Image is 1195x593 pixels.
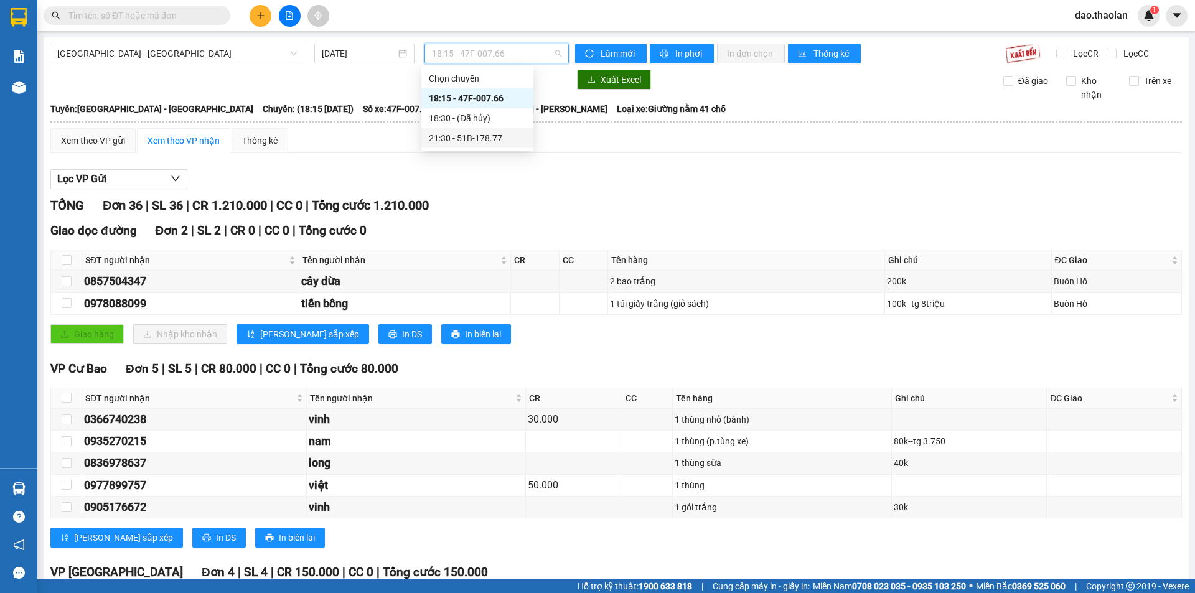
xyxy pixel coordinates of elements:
[202,533,211,543] span: printer
[277,565,339,579] span: CR 150.000
[301,295,508,312] div: tiến bông
[887,274,1049,288] div: 200k
[1150,6,1159,14] sup: 1
[307,452,526,474] td: long
[429,72,526,85] div: Chọn chuyến
[601,47,637,60] span: Làm mới
[1050,391,1169,405] span: ĐC Giao
[675,434,889,448] div: 1 thùng (p.tùng xe)
[12,482,26,495] img: warehouse-icon
[246,330,255,340] span: sort-ascending
[300,362,398,376] span: Tổng cước 80.000
[82,497,307,518] td: 0905176672
[1054,297,1179,311] div: Buôn Hồ
[312,198,429,213] span: Tổng cước 1.210.000
[224,223,227,238] span: |
[526,388,622,409] th: CR
[1152,6,1156,14] span: 1
[1005,44,1041,63] img: 9k=
[309,432,523,450] div: nam
[892,388,1047,409] th: Ghi chú
[285,11,294,20] span: file-add
[1055,253,1169,267] span: ĐC Giao
[12,81,26,94] img: warehouse-icon
[186,198,189,213] span: |
[301,273,508,290] div: cây dừa
[84,411,304,428] div: 0366740238
[441,324,511,344] button: printerIn biên lai
[601,73,641,86] span: Xuất Excel
[57,171,106,187] span: Lọc VP Gửi
[294,362,297,376] span: |
[50,324,124,344] button: uploadGiao hàng
[171,174,180,184] span: down
[50,565,183,579] span: VP [GEOGRAPHIC_DATA]
[577,70,651,90] button: downloadXuất Excel
[162,362,165,376] span: |
[202,565,235,579] span: Đơn 4
[293,223,296,238] span: |
[578,579,692,593] span: Hỗ trợ kỹ thuật:
[969,584,973,589] span: ⚪️
[50,198,84,213] span: TỔNG
[852,581,966,591] strong: 0708 023 035 - 0935 103 250
[299,293,511,315] td: tiến bông
[1054,274,1179,288] div: Buôn Hồ
[650,44,714,63] button: printerIn phơi
[560,250,608,271] th: CC
[61,134,125,147] div: Xem theo VP gửi
[675,500,889,514] div: 1 gói trắng
[307,431,526,452] td: nam
[57,44,297,63] span: Sài Gòn - Đắk Lắk
[52,11,60,20] span: search
[421,68,533,88] div: Chọn chuyến
[256,11,265,20] span: plus
[82,452,307,474] td: 0836978637
[610,297,883,311] div: 1 túi giấy trắng (giỏ sách)
[260,327,359,341] span: [PERSON_NAME] sắp xếp
[50,104,253,114] b: Tuyến: [GEOGRAPHIC_DATA] - [GEOGRAPHIC_DATA]
[84,477,304,494] div: 0977899757
[383,565,488,579] span: Tổng cước 150.000
[675,413,889,426] div: 1 thùng nhỏ (bánh)
[713,579,810,593] span: Cung cấp máy in - giấy in:
[1118,47,1151,60] span: Lọc CC
[255,528,325,548] button: printerIn biên lai
[126,362,159,376] span: Đơn 5
[307,475,526,497] td: việt
[133,324,227,344] button: downloadNhập kho nhận
[660,49,670,59] span: printer
[717,44,785,63] button: In đơn chọn
[84,273,297,290] div: 0857504347
[377,565,380,579] span: |
[788,44,861,63] button: bar-chartThống kê
[1013,74,1053,88] span: Đã giao
[156,223,189,238] span: Đơn 2
[13,539,25,551] span: notification
[617,102,726,116] span: Loại xe: Giường nằm 41 chỗ
[82,409,307,431] td: 0366740238
[322,47,396,60] input: 14/09/2025
[1068,47,1100,60] span: Lọc CR
[242,134,278,147] div: Thống kê
[310,391,513,405] span: Tên người nhận
[307,5,329,27] button: aim
[13,567,25,579] span: message
[270,198,273,213] span: |
[201,362,256,376] span: CR 80.000
[11,8,27,27] img: logo-vxr
[894,456,1045,470] div: 40k
[238,565,241,579] span: |
[82,431,307,452] td: 0935270215
[813,47,851,60] span: Thống kê
[263,102,354,116] span: Chuyến: (18:15 [DATE])
[701,579,703,593] span: |
[306,198,309,213] span: |
[1065,7,1138,23] span: dao.thaolan
[813,579,966,593] span: Miền Nam
[168,362,192,376] span: SL 5
[12,50,26,63] img: solution-icon
[244,565,268,579] span: SL 4
[84,432,304,450] div: 0935270215
[608,250,885,271] th: Tên hàng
